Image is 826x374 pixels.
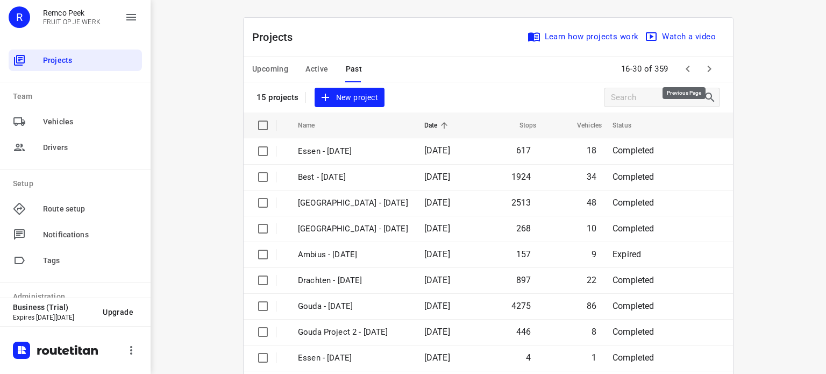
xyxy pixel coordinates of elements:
div: Projects [9,50,142,71]
div: Vehicles [9,111,142,132]
span: 8 [592,327,596,337]
span: Completed [613,275,654,285]
p: Zwolle - Monday [298,197,408,209]
div: Route setup [9,198,142,220]
p: 15 projects [257,93,299,102]
p: Administration [13,291,142,302]
span: 268 [516,223,531,234]
p: Business (Trial) [13,303,94,312]
span: Past [346,62,362,76]
span: 4 [526,352,531,363]
span: 1924 [511,172,531,182]
span: Status [613,119,645,132]
div: Search [703,91,720,104]
span: 10 [587,223,596,234]
span: Active [305,62,328,76]
span: Projects [43,55,138,66]
span: Tags [43,255,138,266]
span: Stops [505,119,537,132]
p: Gouda - Monday [298,300,408,313]
span: 1 [592,352,596,363]
span: Completed [613,223,654,234]
span: Completed [613,327,654,337]
span: Completed [613,145,654,156]
p: Antwerpen - Monday [298,223,408,235]
span: Next Page [699,58,720,80]
span: 2513 [511,197,531,208]
span: 34 [587,172,596,182]
span: [DATE] [424,172,450,182]
span: 18 [587,145,596,156]
p: Expires [DATE][DATE] [13,314,94,321]
input: Search projects [611,89,703,106]
span: [DATE] [424,352,450,363]
span: Drivers [43,142,138,153]
span: New project [321,91,378,104]
span: Notifications [43,229,138,241]
span: 897 [516,275,531,285]
div: Tags [9,250,142,271]
span: 617 [516,145,531,156]
span: 157 [516,249,531,259]
span: Vehicles [43,116,138,128]
p: Essen - Friday [298,352,408,364]
div: Drivers [9,137,142,158]
span: 446 [516,327,531,337]
span: [DATE] [424,327,450,337]
p: Setup [13,178,142,189]
p: FRUIT OP JE WERK [43,18,101,26]
span: [DATE] [424,197,450,208]
span: [DATE] [424,249,450,259]
span: 16-30 of 359 [617,58,673,81]
p: Drachten - Monday [298,274,408,287]
span: Completed [613,197,654,208]
span: 86 [587,301,596,311]
p: Remco Peek [43,9,101,17]
span: Vehicles [563,119,602,132]
p: Ambius - Monday [298,249,408,261]
p: Gouda Project 2 - Monday [298,326,408,338]
p: Projects [252,29,302,45]
button: Upgrade [94,302,142,322]
span: Completed [613,301,654,311]
span: [DATE] [424,275,450,285]
span: [DATE] [424,145,450,156]
span: Completed [613,172,654,182]
span: Expired [613,249,641,259]
span: 48 [587,197,596,208]
span: [DATE] [424,301,450,311]
button: New project [315,88,384,108]
span: Upgrade [103,308,133,316]
div: Notifications [9,224,142,245]
div: R [9,6,30,28]
p: Essen - Monday [298,145,408,158]
span: 9 [592,249,596,259]
p: Best - Monday [298,171,408,184]
span: Name [298,119,329,132]
span: [DATE] [424,223,450,234]
span: Route setup [43,203,138,215]
span: Completed [613,352,654,363]
p: Team [13,91,142,102]
span: Upcoming [252,62,288,76]
span: Date [424,119,452,132]
span: 22 [587,275,596,285]
span: 4275 [511,301,531,311]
